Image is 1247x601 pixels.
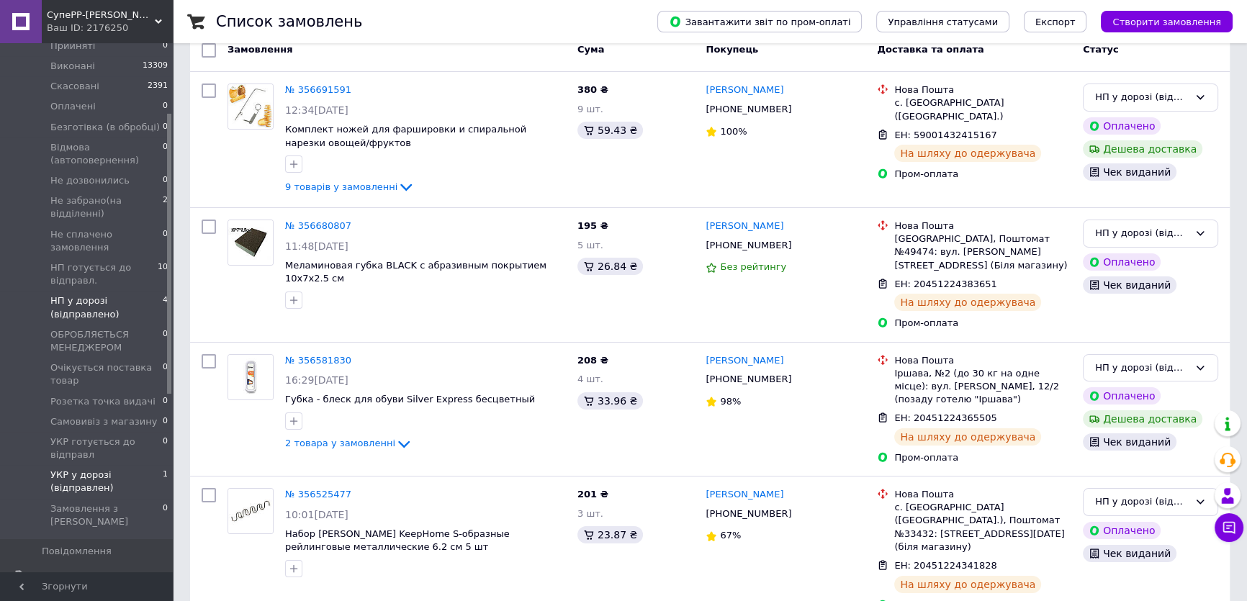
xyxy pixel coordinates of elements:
span: [PHONE_NUMBER] [706,240,791,250]
a: [PERSON_NAME] [706,488,783,502]
a: Набор [PERSON_NAME] KeepHome S-образные рейлинговые металлические 6.2 см 5 шт [285,528,510,553]
span: 0 [163,415,168,428]
a: [PERSON_NAME] [706,83,783,97]
span: Комплект ножей для фаршировки и спиральной нарезки овощей/фруктов [285,124,526,148]
span: 208 ₴ [577,355,608,366]
span: Прийняті [50,40,95,53]
span: 4 [163,294,168,320]
span: 0 [163,361,168,387]
span: Створити замовлення [1112,17,1221,27]
div: НП у дорозі (відправлено) [1095,494,1189,510]
div: Пром-оплата [894,451,1071,464]
button: Чат з покупцем [1215,513,1243,542]
div: с. [GEOGRAPHIC_DATA] ([GEOGRAPHIC_DATA].) [894,96,1071,122]
div: НП у дорозі (відправлено) [1095,90,1189,105]
div: Чек виданий [1083,163,1176,181]
div: НП у дорозі (відправлено) [1095,361,1189,376]
span: Доставка та оплата [877,44,983,55]
div: Чек виданий [1083,276,1176,294]
div: На шляху до одержувача [894,576,1041,593]
span: Без рейтингу [720,261,786,272]
a: [PERSON_NAME] [706,354,783,368]
a: Створити замовлення [1086,16,1233,27]
div: Нова Пошта [894,354,1071,367]
span: Виконані [50,60,95,73]
span: Скасовані [50,80,99,93]
div: Чек виданий [1083,433,1176,451]
span: Повідомлення [42,545,112,558]
span: [PHONE_NUMBER] [706,374,791,384]
button: Управління статусами [876,11,1009,32]
div: 26.84 ₴ [577,258,643,275]
span: 201 ₴ [577,489,608,500]
span: Замовлення з [PERSON_NAME] [50,502,163,528]
span: 100% [720,126,747,137]
span: 0 [163,328,168,354]
div: Ваш ID: 2176250 [47,22,173,35]
div: На шляху до одержувача [894,428,1041,446]
span: 0 [163,435,168,461]
div: Пром-оплата [894,317,1071,330]
span: 10 [158,261,168,287]
span: Товари та послуги [42,569,133,582]
img: Фото товару [228,355,273,399]
a: № 356581830 [285,355,351,366]
span: Замовлення [228,44,292,55]
span: 195 ₴ [577,220,608,231]
span: Відмова (автоповернення) [50,141,163,167]
span: УКР готується до відправл [50,435,163,461]
span: Не дозвонились [50,174,130,187]
span: 0 [163,100,168,113]
a: № 356680807 [285,220,351,231]
img: Фото товару [228,220,273,265]
span: ЕН: 59001432415167 [894,130,996,140]
img: Фото товару [228,489,273,533]
div: На шляху до одержувача [894,294,1041,311]
span: Не забрано(на відділенні) [50,194,163,220]
span: 13309 [143,60,168,73]
div: 23.87 ₴ [577,526,643,543]
span: [PHONE_NUMBER] [706,104,791,114]
span: 0 [163,40,168,53]
div: Оплачено [1083,387,1161,405]
img: Фото товару [228,84,273,129]
span: Розетка точка видачі [50,395,156,408]
span: Статус [1083,44,1119,55]
span: 1 [163,469,168,494]
button: Експорт [1024,11,1087,32]
span: Безготівка (в обробці) [50,121,160,134]
div: Нова Пошта [894,488,1071,501]
a: Фото товару [228,354,274,400]
div: Нова Пошта [894,83,1071,96]
span: [PHONE_NUMBER] [706,508,791,519]
span: 9 товарів у замовленні [285,181,397,192]
span: 12:34[DATE] [285,104,348,116]
span: Оплачені [50,100,96,113]
span: Самовивіз з магазину [50,415,157,428]
a: Губка - блеск для обуви Silver Express бесцветный [285,394,535,405]
span: НП у дорозі (відправлено) [50,294,163,320]
span: 0 [163,121,168,134]
button: Завантажити звіт по пром-оплаті [657,11,862,32]
span: Покупець [706,44,758,55]
div: Дешева доставка [1083,140,1202,158]
span: Завантажити звіт по пром-оплаті [669,15,850,28]
a: № 356691591 [285,84,351,95]
span: УКР у дорозі (відправлен) [50,469,163,494]
div: 59.43 ₴ [577,122,643,139]
a: Фото товару [228,488,274,534]
span: 380 ₴ [577,84,608,95]
div: Пром-оплата [894,168,1071,181]
h1: Список замовлень [216,13,362,30]
span: Управління статусами [888,17,998,27]
span: 0 [163,228,168,254]
span: НП готується до відправл. [50,261,158,287]
span: 5 шт. [577,240,603,250]
span: Очікується поставка товар [50,361,163,387]
button: Створити замовлення [1101,11,1233,32]
span: 9 шт. [577,104,603,114]
div: Оплачено [1083,117,1161,135]
span: 11:48[DATE] [285,240,348,252]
